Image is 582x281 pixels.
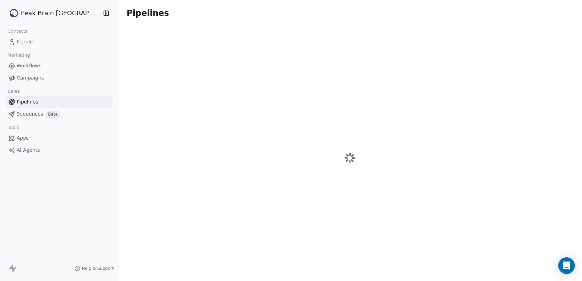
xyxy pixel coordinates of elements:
[6,132,113,144] a: Apps
[10,9,18,17] img: peakbrain_logo.jpg
[6,72,113,84] a: Campaigns
[6,144,113,156] a: AI Agents
[17,62,42,69] span: Workflows
[127,8,169,18] span: Pipelines
[5,122,22,133] span: Tools
[17,147,40,154] span: AI Agents
[17,134,29,142] span: Apps
[8,7,93,19] button: Peak Brain [GEOGRAPHIC_DATA]
[5,26,31,36] span: Contacts
[5,86,23,97] span: Sales
[6,108,113,120] a: SequencesBeta
[6,96,113,108] a: Pipelines
[82,266,114,271] span: Help & Support
[17,98,38,106] span: Pipelines
[5,50,33,60] span: Marketing
[46,111,60,118] span: Beta
[558,257,575,274] div: Open Intercom Messenger
[21,9,97,18] span: Peak Brain [GEOGRAPHIC_DATA]
[17,38,33,46] span: People
[6,60,113,72] a: Workflows
[17,110,43,118] span: Sequences
[75,266,114,271] a: Help & Support
[17,74,44,82] span: Campaigns
[6,36,113,48] a: People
